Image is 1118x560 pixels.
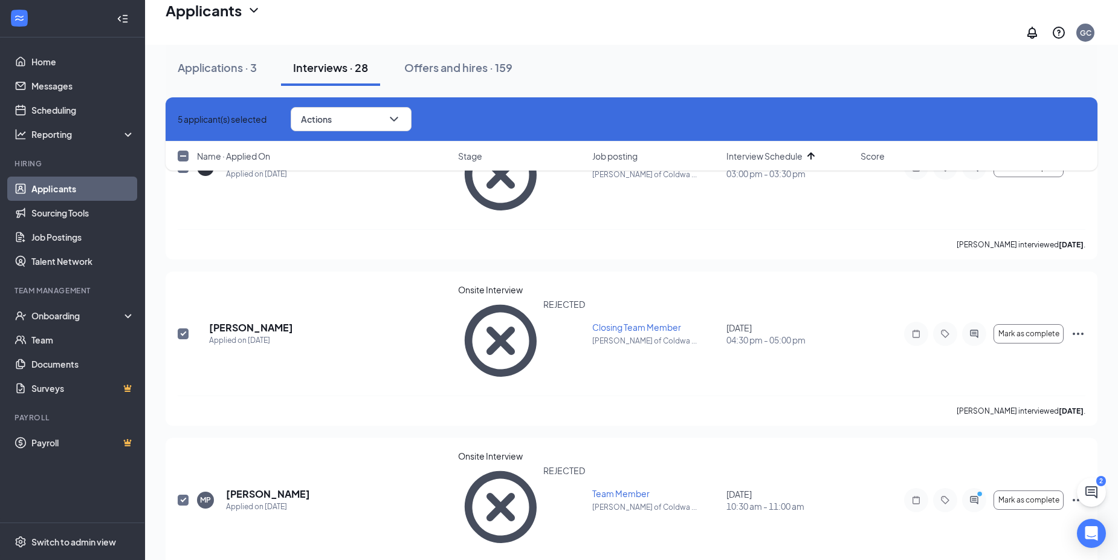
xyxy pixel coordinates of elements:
a: SurveysCrown [31,376,135,400]
span: 10:30 am - 11:00 am [726,500,853,512]
div: Onsite Interview [458,284,585,296]
span: Mark as complete [998,496,1059,504]
div: Switch to admin view [31,536,116,548]
svg: Note [909,495,923,505]
svg: ActiveChat [967,329,981,339]
a: Applicants [31,177,135,201]
p: [PERSON_NAME] interviewed . [957,239,1085,250]
div: Hiring [15,158,132,169]
button: ChatActive [1077,478,1106,507]
a: Messages [31,74,135,98]
b: [DATE] [1059,240,1084,249]
span: Actions [301,115,332,123]
b: [DATE] [1059,406,1084,415]
a: PayrollCrown [31,431,135,455]
span: Score [861,150,885,162]
svg: WorkstreamLogo [13,12,25,24]
h5: [PERSON_NAME] [209,321,293,334]
span: Job posting [592,150,638,162]
div: Applied on [DATE] [226,501,310,513]
div: Reporting [31,128,135,140]
a: Team [31,328,135,352]
svg: ChevronDown [387,112,401,126]
div: Interviews · 28 [293,60,368,75]
div: Onboarding [31,310,124,322]
a: Sourcing Tools [31,201,135,225]
svg: ChevronDown [247,3,261,18]
p: [PERSON_NAME] of Coldwa ... [592,502,719,512]
svg: Ellipses [1071,493,1085,507]
svg: Settings [15,536,27,548]
div: REJECTED [543,464,585,550]
div: [DATE] [726,322,853,346]
svg: ActiveChat [967,495,981,505]
div: Payroll [15,412,132,423]
svg: Analysis [15,128,27,140]
svg: Tag [938,329,952,339]
a: Documents [31,352,135,376]
span: Stage [458,150,482,162]
a: Job Postings [31,225,135,249]
div: 2 [1096,476,1106,486]
button: Mark as complete [994,490,1064,510]
button: Mark as complete [994,324,1064,343]
svg: Note [909,329,923,339]
div: Team Management [15,285,132,296]
span: Mark as complete [998,330,1059,338]
svg: CrossCircle [458,464,543,550]
svg: Tag [938,495,952,505]
div: GC [1080,28,1091,38]
h5: [PERSON_NAME] [226,487,310,501]
div: MP [200,495,211,505]
span: Team Member [592,488,650,499]
div: Open Intercom Messenger [1077,519,1106,548]
div: Applied on [DATE] [209,334,293,347]
a: Scheduling [31,98,135,122]
div: Onsite Interview [458,450,585,462]
svg: Collapse [117,13,129,25]
div: Offers and hires · 159 [404,60,512,75]
span: 04:30 pm - 05:00 pm [726,334,853,346]
svg: UserCheck [15,310,27,322]
button: ActionsChevronDown [291,107,412,131]
span: Name · Applied On [197,150,270,162]
span: Interview Schedule [726,150,803,162]
p: [PERSON_NAME] of Coldwa ... [592,336,719,346]
span: Closing Team Member [592,322,681,333]
span: 5 applicant(s) selected [178,112,267,126]
svg: ChatActive [1084,485,1099,500]
p: [PERSON_NAME] interviewed . [957,406,1085,416]
svg: PrimaryDot [974,490,989,500]
svg: Notifications [1025,25,1039,40]
svg: Ellipses [1071,327,1085,341]
a: Talent Network [31,249,135,273]
svg: QuestionInfo [1052,25,1066,40]
div: REJECTED [543,298,585,383]
div: Applications · 3 [178,60,257,75]
div: [DATE] [726,488,853,512]
a: Home [31,50,135,74]
svg: ArrowUp [804,149,818,163]
svg: CrossCircle [458,298,543,383]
